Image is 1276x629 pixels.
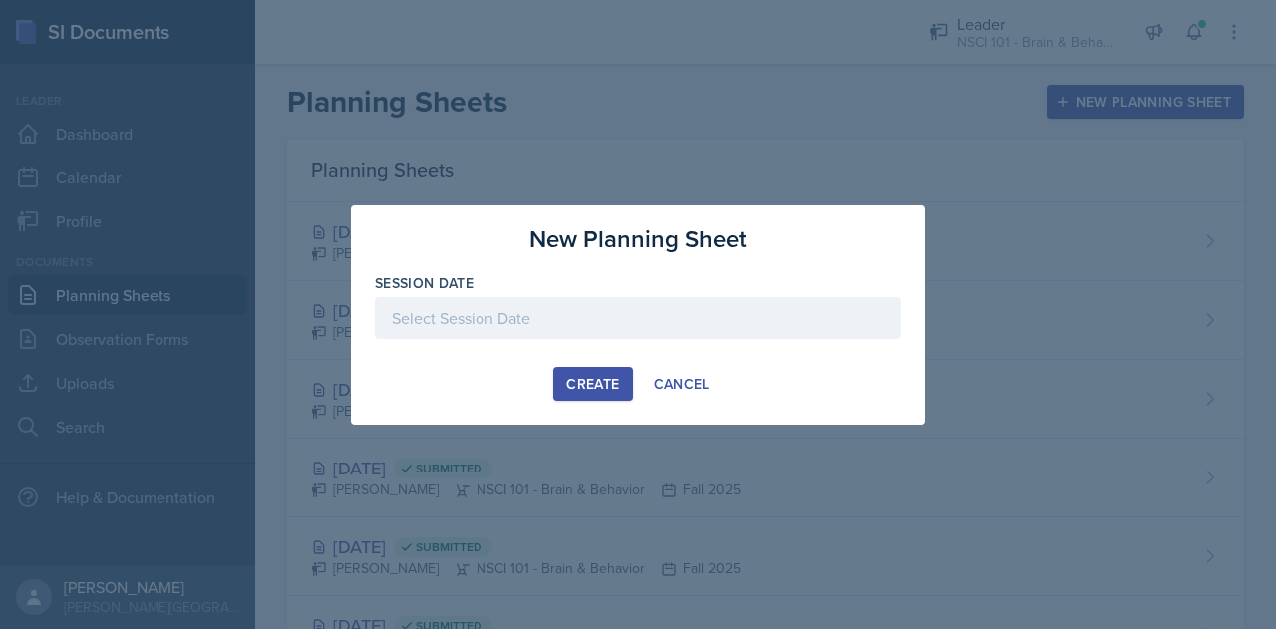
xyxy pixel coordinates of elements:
h3: New Planning Sheet [529,221,747,257]
div: Cancel [654,376,710,392]
button: Create [553,367,632,401]
div: Create [566,376,619,392]
label: Session Date [375,273,474,293]
button: Cancel [641,367,723,401]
